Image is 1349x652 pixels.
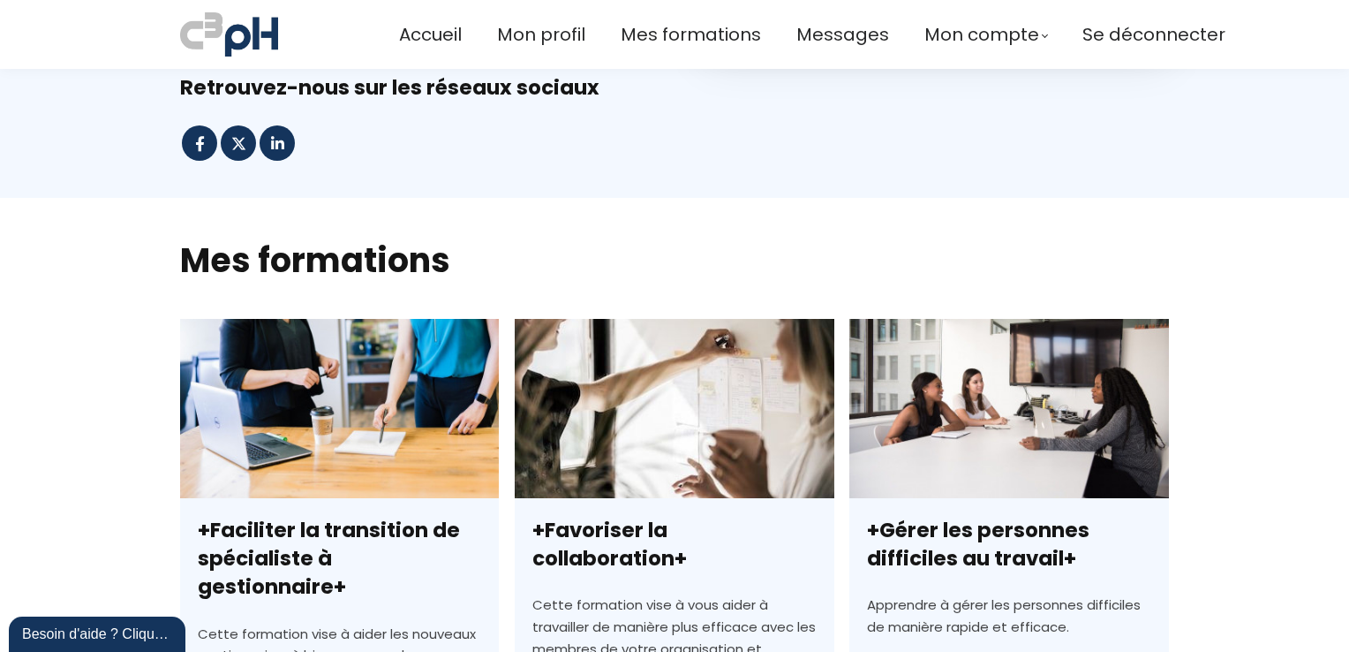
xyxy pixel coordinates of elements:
[180,74,1169,102] div: Retrouvez-nous sur les réseaux sociaux
[9,613,189,652] iframe: chat widget
[1082,20,1225,49] a: Se déconnecter
[796,20,889,49] a: Messages
[399,20,462,49] a: Accueil
[621,20,761,49] a: Mes formations
[497,20,585,49] a: Mon profil
[924,20,1039,49] span: Mon compte
[180,9,278,60] img: a70bc7685e0efc0bd0b04b3506828469.jpeg
[180,238,1169,283] h2: Mes formations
